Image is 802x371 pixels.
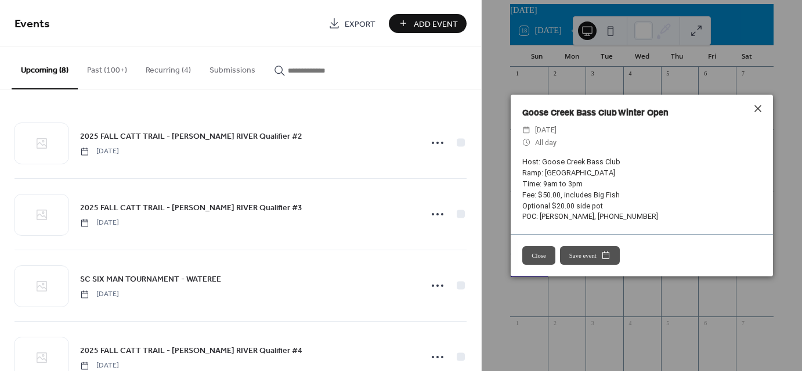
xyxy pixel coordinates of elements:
span: [DATE] [80,361,119,371]
span: Add Event [414,18,458,30]
span: 2025 FALL CATT TRAIL - [PERSON_NAME] RIVER Qualifier #2 [80,131,302,143]
button: Upcoming (8) [12,47,78,89]
div: Host: Goose Creek Bass Club Ramp: [GEOGRAPHIC_DATA] Time: 9am to 3pm Fee: $50.00, includes Big Fi... [511,157,773,222]
a: 2025 FALL CATT TRAIL - [PERSON_NAME] RIVER Qualifier #2 [80,129,302,143]
div: ​ [522,136,530,149]
a: Export [320,14,384,33]
span: 2025 FALL CATT TRAIL - [PERSON_NAME] RIVER Qualifier #3 [80,202,302,214]
span: [DATE] [535,124,557,136]
button: Recurring (4) [136,47,200,88]
div: ​ [522,124,530,136]
a: 2025 FALL CATT TRAIL - [PERSON_NAME] RIVER Qualifier #3 [80,201,302,214]
a: 2025 FALL CATT TRAIL - [PERSON_NAME] RIVER Qualifier #4 [80,344,302,357]
span: All day [535,136,557,149]
span: [DATE] [80,218,119,228]
button: Add Event [389,14,467,33]
span: [DATE] [80,289,119,300]
span: 2025 FALL CATT TRAIL - [PERSON_NAME] RIVER Qualifier #4 [80,345,302,357]
button: Close [522,246,555,265]
span: Export [345,18,375,30]
span: Events [15,13,50,35]
span: SC SIX MAN TOURNAMENT - WATEREE [80,273,221,286]
a: SC SIX MAN TOURNAMENT - WATEREE [80,272,221,286]
button: Submissions [200,47,265,88]
button: Past (100+) [78,47,136,88]
button: Save event [560,246,620,265]
span: [DATE] [80,146,119,157]
div: Goose Creek Bass Club Winter Open [511,106,773,119]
